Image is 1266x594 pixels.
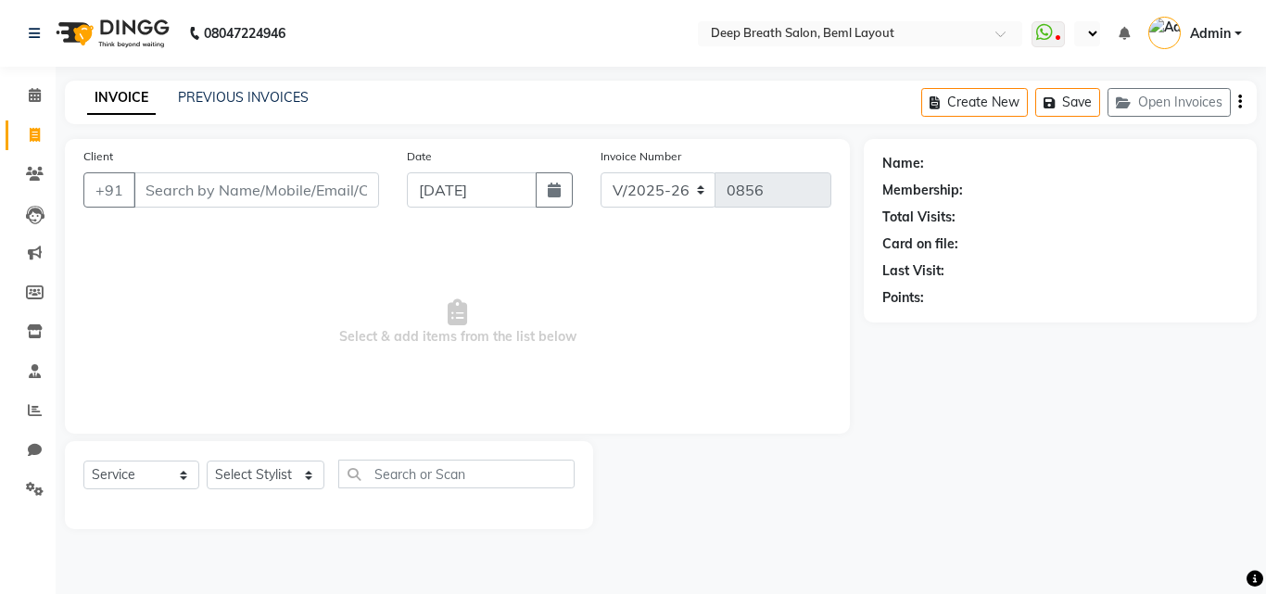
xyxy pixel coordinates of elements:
img: logo [47,7,174,59]
label: Date [407,148,432,165]
div: Points: [882,288,924,308]
div: Name: [882,154,924,173]
input: Search by Name/Mobile/Email/Code [133,172,379,208]
b: 08047224946 [204,7,285,59]
div: Total Visits: [882,208,956,227]
div: Membership: [882,181,963,200]
div: Card on file: [882,234,958,254]
a: PREVIOUS INVOICES [178,89,309,106]
span: Admin [1190,24,1231,44]
input: Search or Scan [338,460,575,488]
button: Save [1035,88,1100,117]
div: Last Visit: [882,261,944,281]
button: Open Invoices [1108,88,1231,117]
a: INVOICE [87,82,156,115]
button: +91 [83,172,135,208]
label: Invoice Number [601,148,681,165]
img: Admin [1148,17,1181,49]
button: Create New [921,88,1028,117]
label: Client [83,148,113,165]
span: Select & add items from the list below [83,230,831,415]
